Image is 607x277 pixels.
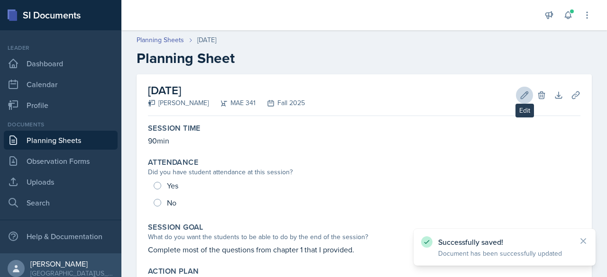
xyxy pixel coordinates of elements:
div: Documents [4,120,118,129]
label: Attendance [148,158,198,167]
div: Fall 2025 [256,98,305,108]
div: What do you want the students to be able to do by the end of the session? [148,232,580,242]
a: Calendar [4,75,118,94]
div: [PERSON_NAME] [148,98,209,108]
p: 90min [148,135,580,146]
h2: Planning Sheet [137,50,592,67]
div: MAE 341 [209,98,256,108]
button: Edit [516,87,533,104]
p: Document has been successfully updated [438,249,571,258]
a: Uploads [4,172,118,191]
a: Dashboard [4,54,118,73]
h2: [DATE] [148,82,305,99]
div: [PERSON_NAME] [30,259,114,268]
a: Planning Sheets [137,35,184,45]
a: Observation Forms [4,152,118,170]
div: [DATE] [197,35,216,45]
a: Planning Sheets [4,131,118,150]
p: Successfully saved! [438,237,571,247]
label: Action Plan [148,267,199,276]
label: Session Goal [148,223,203,232]
p: Complete most of the questions from chapter 1 that I provided. [148,244,580,255]
a: Search [4,193,118,212]
label: Session Time [148,124,201,133]
div: Leader [4,44,118,52]
div: Did you have student attendance at this session? [148,167,580,177]
div: Help & Documentation [4,227,118,246]
a: Profile [4,96,118,115]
